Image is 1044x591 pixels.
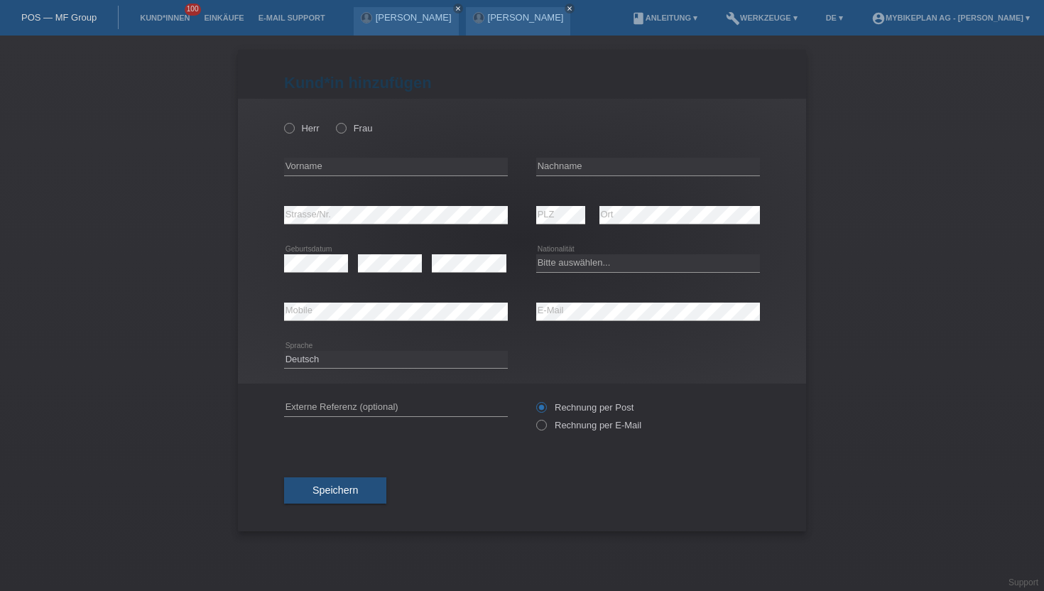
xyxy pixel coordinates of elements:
label: Frau [336,123,372,134]
label: Herr [284,123,320,134]
a: Support [1008,578,1038,587]
i: close [566,5,573,12]
a: close [565,4,575,13]
a: Kund*innen [133,13,197,22]
button: Speichern [284,477,386,504]
input: Frau [336,123,345,132]
i: close [455,5,462,12]
a: POS — MF Group [21,12,97,23]
a: [PERSON_NAME] [488,12,564,23]
span: Speichern [312,484,358,496]
a: DE ▾ [819,13,850,22]
label: Rechnung per Post [536,402,634,413]
a: close [453,4,463,13]
a: bookAnleitung ▾ [624,13,705,22]
h1: Kund*in hinzufügen [284,74,760,92]
a: Einkäufe [197,13,251,22]
i: build [726,11,740,26]
a: account_circleMybikeplan AG - [PERSON_NAME] ▾ [864,13,1037,22]
input: Herr [284,123,293,132]
a: [PERSON_NAME] [376,12,452,23]
input: Rechnung per E-Mail [536,420,545,438]
span: 100 [185,4,202,16]
i: book [631,11,646,26]
i: account_circle [871,11,886,26]
label: Rechnung per E-Mail [536,420,641,430]
a: E-Mail Support [251,13,332,22]
input: Rechnung per Post [536,402,545,420]
a: buildWerkzeuge ▾ [719,13,805,22]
